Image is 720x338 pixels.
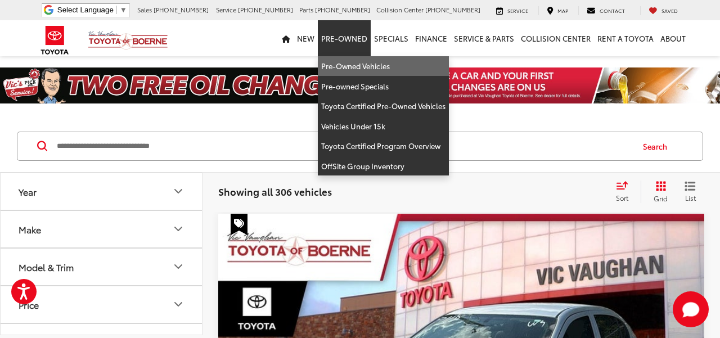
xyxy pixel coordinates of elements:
button: PricePrice [1,286,203,323]
button: Select sort value [610,181,641,203]
a: Pre-owned Specials [318,76,449,97]
span: Service [507,7,528,14]
button: Model & TrimModel & Trim [1,249,203,285]
div: Price [172,298,185,311]
a: Service [488,6,537,15]
input: Search by Make, Model, or Keyword [56,133,632,160]
div: Price [19,299,39,310]
span: Special [231,214,247,235]
span: Showing all 306 vehicles [218,184,332,198]
a: Home [278,20,294,56]
a: New [294,20,318,56]
a: OffSite Group Inventory [318,156,449,176]
button: List View [676,181,704,203]
a: Rent a Toyota [594,20,657,56]
a: About [657,20,689,56]
svg: Start Chat [673,291,709,327]
a: Finance [412,20,451,56]
div: Model & Trim [172,260,185,273]
a: Collision Center [517,20,594,56]
span: Contact [600,7,625,14]
span: Map [557,7,568,14]
span: Sales [137,5,152,14]
img: Vic Vaughan Toyota of Boerne [88,30,168,50]
span: Service [216,5,236,14]
a: Map [538,6,577,15]
a: Vehicles Under 15k [318,116,449,137]
button: Grid View [641,181,676,203]
div: Make [19,224,41,235]
span: Sort [616,193,628,202]
span: [PHONE_NUMBER] [154,5,209,14]
span: [PHONE_NUMBER] [238,5,293,14]
div: Make [172,222,185,236]
a: Select Language​ [57,6,127,14]
div: Year [172,184,185,198]
div: Year [19,186,37,197]
button: YearYear [1,173,203,210]
img: Toyota [34,22,76,58]
span: [PHONE_NUMBER] [425,5,480,14]
span: Grid [654,193,668,203]
a: Pre-Owned Vehicles [318,56,449,76]
a: Specials [371,20,412,56]
span: ▼ [120,6,127,14]
a: Service & Parts: Opens in a new tab [451,20,517,56]
div: Model & Trim [19,262,74,272]
span: [PHONE_NUMBER] [315,5,370,14]
span: Parts [299,5,313,14]
a: Contact [578,6,633,15]
span: Saved [661,7,678,14]
span: Collision Center [376,5,424,14]
button: Search [632,132,683,160]
button: MakeMake [1,211,203,247]
span: ​ [116,6,117,14]
a: My Saved Vehicles [640,6,686,15]
button: Toggle Chat Window [673,291,709,327]
span: List [685,193,696,202]
a: Pre-Owned [318,20,371,56]
a: Toyota Certified Pre-Owned Vehicles [318,96,449,116]
a: Toyota Certified Program Overview [318,136,449,156]
span: Select Language [57,6,114,14]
